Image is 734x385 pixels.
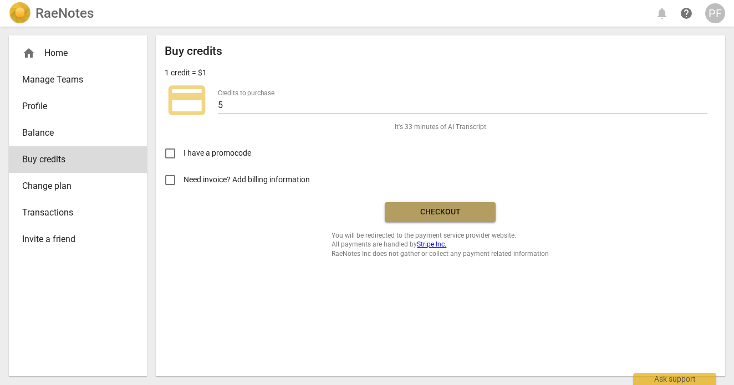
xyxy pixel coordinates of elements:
[705,3,725,23] button: PF
[22,153,125,166] span: Buy credits
[22,126,125,140] span: Balance
[22,47,35,60] span: home
[394,207,487,218] span: Checkout
[22,73,125,86] span: Manage Teams
[165,78,209,122] span: credit_card
[22,206,125,219] span: Transactions
[680,7,693,20] span: help
[22,47,125,60] div: Home
[183,147,251,159] span: I have a promocode
[9,146,147,173] a: Buy credits
[22,100,125,113] span: Profile
[676,3,696,23] a: Help
[332,231,549,259] span: You will be redirected to the payment service provider website. All payments are handled by RaeNo...
[9,66,147,93] a: Manage Teams
[22,233,125,246] span: Invite a friend
[9,2,94,24] a: LogoRaeNotes
[395,122,486,132] span: It's 33 minutes of AI Transcript
[22,179,125,193] span: Change plan
[633,373,716,385] div: Ask support
[9,40,147,66] div: Home
[417,240,446,248] a: Stripe Inc.
[9,93,147,120] a: Profile
[9,120,147,146] a: Balance
[385,202,496,222] button: Checkout
[165,67,207,79] p: 1 credit = $1
[183,174,312,186] span: Need invoice? Add billing information
[9,173,147,199] a: Change plan
[35,6,94,21] h2: RaeNotes
[165,44,222,58] h2: Buy credits
[218,90,274,96] label: Credits to purchase
[9,199,147,226] a: Transactions
[9,2,31,24] img: Logo
[9,226,147,253] a: Invite a friend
